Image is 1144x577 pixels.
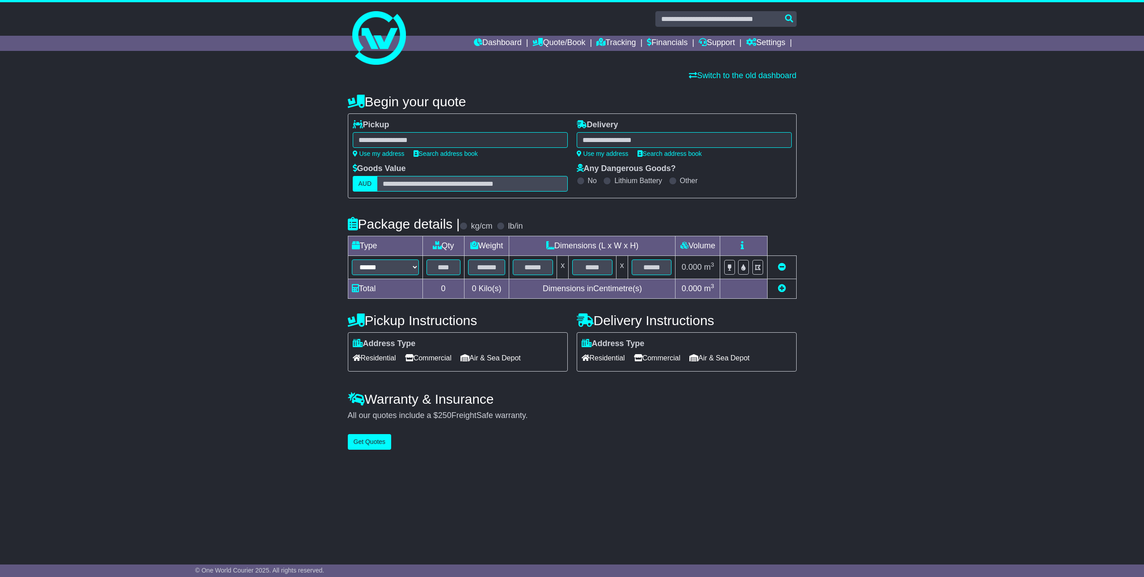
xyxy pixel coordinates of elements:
[195,567,325,574] span: © One World Courier 2025. All rights reserved.
[711,283,714,289] sup: 3
[348,279,422,299] td: Total
[704,263,714,272] span: m
[348,217,460,231] h4: Package details |
[460,351,521,365] span: Air & Sea Depot
[509,236,675,256] td: Dimensions (L x W x H)
[582,351,625,365] span: Residential
[353,120,389,130] label: Pickup
[557,256,569,279] td: x
[438,411,452,420] span: 250
[348,392,797,406] h4: Warranty & Insurance
[711,261,714,268] sup: 3
[348,411,797,421] div: All our quotes include a $ FreightSafe warranty.
[353,164,406,174] label: Goods Value
[588,176,597,185] label: No
[704,284,714,293] span: m
[509,279,675,299] td: Dimensions in Centimetre(s)
[414,150,478,157] a: Search address book
[699,36,735,51] a: Support
[532,36,585,51] a: Quote/Book
[614,176,662,185] label: Lithium Battery
[680,176,698,185] label: Other
[746,36,785,51] a: Settings
[474,36,522,51] a: Dashboard
[422,279,464,299] td: 0
[577,150,629,157] a: Use my address
[464,236,509,256] td: Weight
[508,222,523,231] label: lb/in
[577,313,797,328] h4: Delivery Instructions
[682,284,702,293] span: 0.000
[616,256,628,279] td: x
[778,263,786,272] a: Remove this item
[353,339,416,349] label: Address Type
[682,263,702,272] span: 0.000
[634,351,680,365] span: Commercial
[348,313,568,328] h4: Pickup Instructions
[348,94,797,109] h4: Begin your quote
[464,279,509,299] td: Kilo(s)
[637,150,702,157] a: Search address book
[577,120,618,130] label: Delivery
[471,222,492,231] label: kg/cm
[422,236,464,256] td: Qty
[582,339,645,349] label: Address Type
[596,36,636,51] a: Tracking
[675,236,720,256] td: Volume
[472,284,476,293] span: 0
[577,164,676,174] label: Any Dangerous Goods?
[689,71,796,80] a: Switch to the old dashboard
[353,176,378,192] label: AUD
[647,36,688,51] a: Financials
[353,150,405,157] a: Use my address
[348,434,392,450] button: Get Quotes
[778,284,786,293] a: Add new item
[353,351,396,365] span: Residential
[348,236,422,256] td: Type
[689,351,750,365] span: Air & Sea Depot
[405,351,452,365] span: Commercial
